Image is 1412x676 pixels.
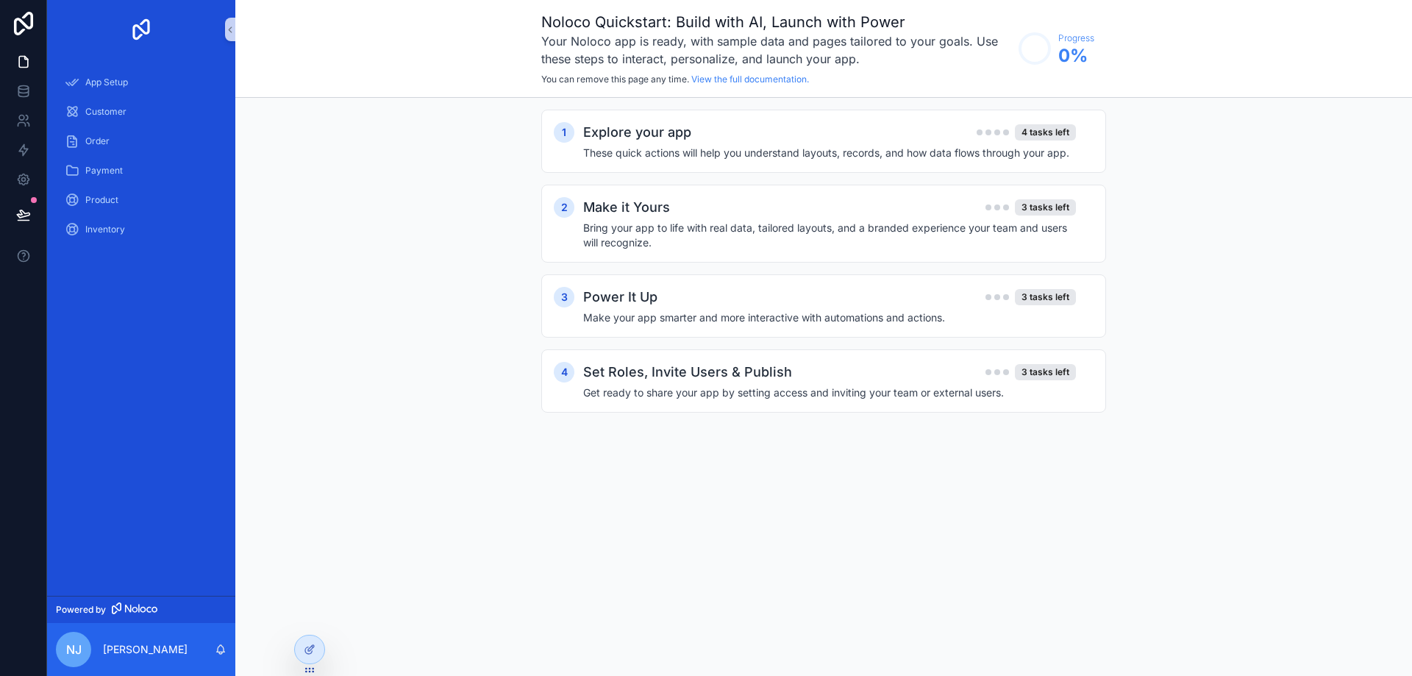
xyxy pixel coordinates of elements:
[56,216,227,243] a: Inventory
[56,157,227,184] a: Payment
[129,18,153,41] img: App logo
[541,74,689,85] span: You can remove this page any time.
[56,99,227,125] a: Customer
[1058,32,1094,44] span: Progress
[56,604,106,616] span: Powered by
[1058,44,1094,68] span: 0 %
[103,642,188,657] p: [PERSON_NAME]
[541,32,1011,68] h3: Your Noloco app is ready, with sample data and pages tailored to your goals. Use these steps to i...
[85,194,118,206] span: Product
[56,187,227,213] a: Product
[56,128,227,154] a: Order
[691,74,809,85] a: View the full documentation.
[85,77,128,88] span: App Setup
[56,69,227,96] a: App Setup
[47,596,235,623] a: Powered by
[85,106,126,118] span: Customer
[47,59,235,262] div: scrollable content
[85,165,123,177] span: Payment
[85,135,110,147] span: Order
[85,224,125,235] span: Inventory
[66,641,82,658] span: NJ
[541,12,1011,32] h1: Noloco Quickstart: Build with AI, Launch with Power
